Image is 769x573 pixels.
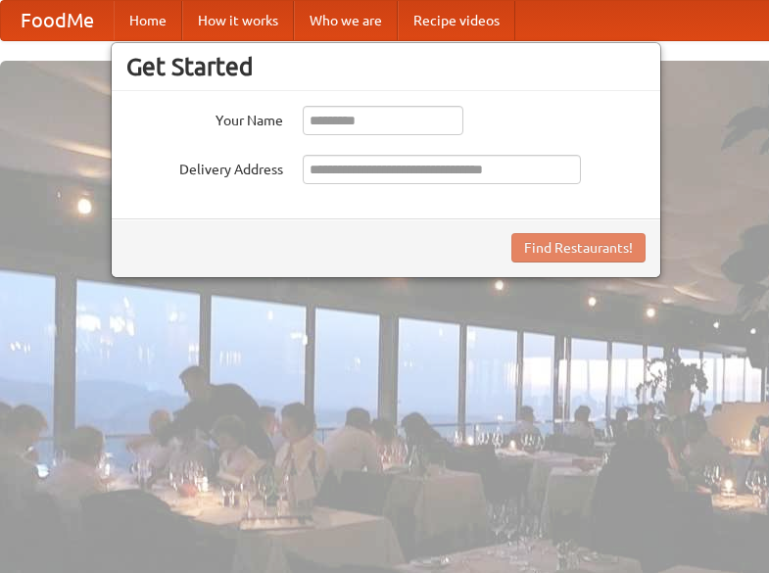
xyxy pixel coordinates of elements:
[126,106,283,130] label: Your Name
[182,1,294,40] a: How it works
[126,155,283,179] label: Delivery Address
[1,1,114,40] a: FoodMe
[294,1,398,40] a: Who we are
[398,1,515,40] a: Recipe videos
[511,233,646,263] button: Find Restaurants!
[114,1,182,40] a: Home
[126,52,646,81] h3: Get Started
